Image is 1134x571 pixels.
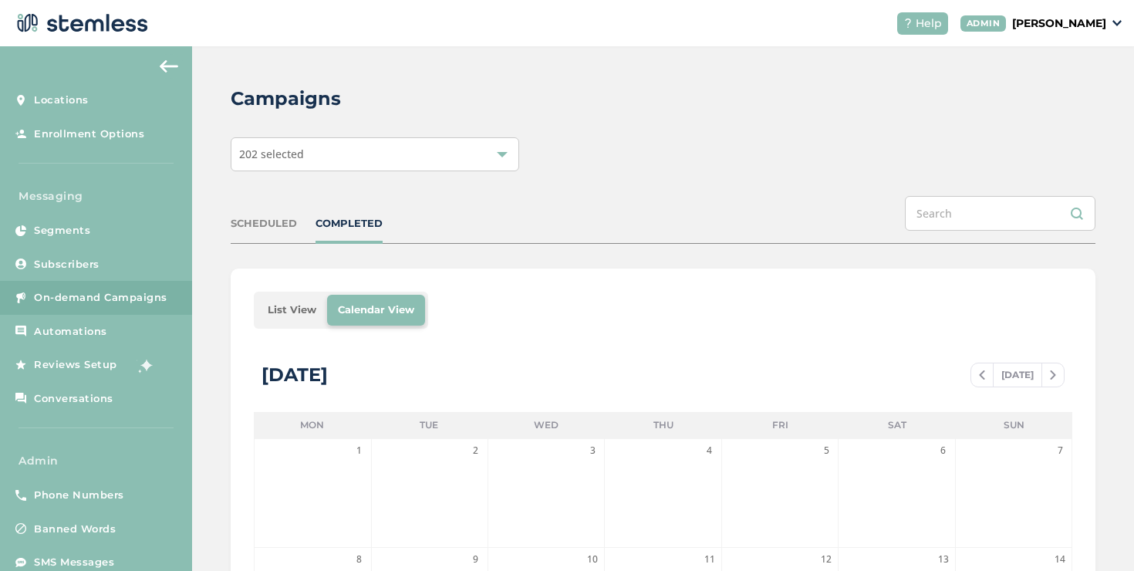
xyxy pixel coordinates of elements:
span: 12 [818,552,834,567]
span: Help [916,15,942,32]
span: 13 [936,552,951,567]
span: Phone Numbers [34,488,124,503]
span: 7 [1052,443,1068,458]
span: On-demand Campaigns [34,290,167,306]
span: Reviews Setup [34,357,117,373]
span: Conversations [34,391,113,407]
li: Thu [605,412,722,438]
img: icon-arrow-back-accent-c549486e.svg [160,60,178,73]
img: icon-chevron-left-b8c47ebb.svg [979,370,985,380]
span: Subscribers [34,257,100,272]
img: icon-help-white-03924b79.svg [903,19,913,28]
iframe: Chat Widget [1057,497,1134,571]
p: [PERSON_NAME] [1012,15,1106,32]
span: Banned Words [34,522,116,537]
li: Sun [955,412,1072,438]
span: 6 [936,443,951,458]
img: glitter-stars-b7820f95.gif [129,350,160,380]
span: 2 [468,443,484,458]
span: 202 selected [239,147,304,161]
span: 10 [585,552,600,567]
span: [DATE] [993,363,1042,387]
img: icon-chevron-right-bae969c5.svg [1050,370,1056,380]
li: List View [257,295,327,326]
div: ADMIN [960,15,1007,32]
span: Automations [34,324,107,340]
span: 1 [352,443,367,458]
div: [DATE] [262,361,328,389]
li: Sat [839,412,956,438]
span: 9 [468,552,484,567]
span: 4 [702,443,717,458]
span: 11 [702,552,717,567]
span: 3 [585,443,600,458]
input: Search [905,196,1095,231]
span: SMS Messages [34,555,114,570]
div: COMPLETED [316,216,383,231]
img: logo-dark-0685b13c.svg [12,8,148,39]
li: Wed [488,412,605,438]
li: Calendar View [327,295,425,326]
span: Enrollment Options [34,127,144,142]
li: Mon [254,412,371,438]
h2: Campaigns [231,85,341,113]
span: Locations [34,93,89,108]
span: 14 [1052,552,1068,567]
span: 8 [352,552,367,567]
span: 5 [818,443,834,458]
li: Tue [371,412,488,438]
img: icon_down-arrow-small-66adaf34.svg [1112,20,1122,26]
li: Fri [721,412,839,438]
span: Segments [34,223,90,238]
div: SCHEDULED [231,216,297,231]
